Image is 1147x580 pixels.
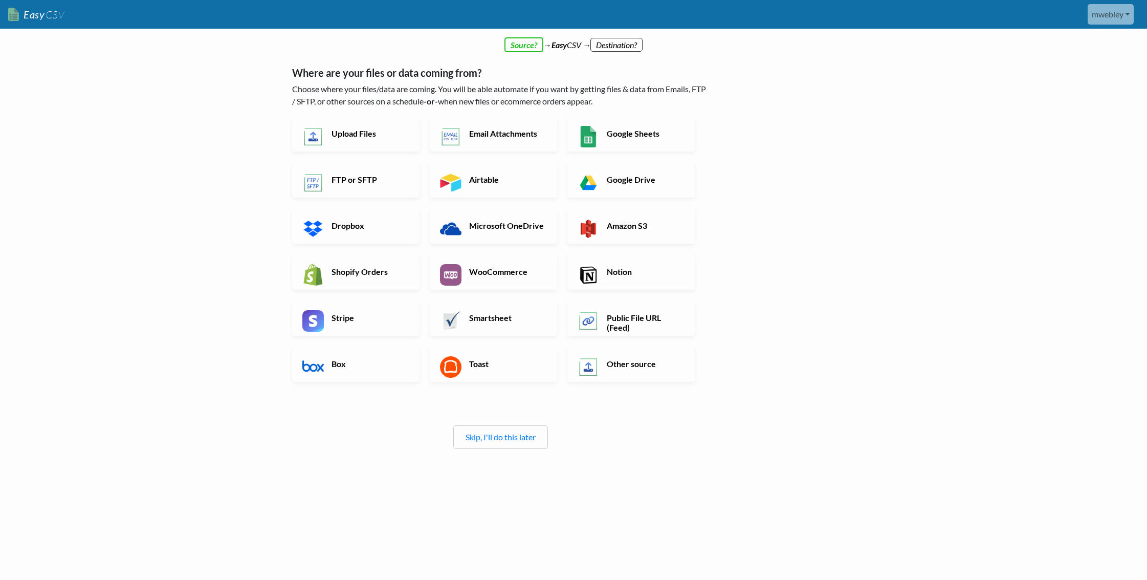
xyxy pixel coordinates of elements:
[466,432,536,442] a: Skip, I'll do this later
[282,29,865,51] div: → CSV →
[424,96,438,106] b: -or-
[430,300,557,336] a: Smartsheet
[292,67,709,79] h5: Where are your files or data coming from?
[302,218,324,240] img: Dropbox App & API
[604,313,685,332] h6: Public File URL (Feed)
[567,208,695,244] a: Amazon S3
[440,218,461,240] img: Microsoft OneDrive App & API
[440,356,461,378] img: Toast App & API
[567,254,695,290] a: Notion
[440,172,461,194] img: Airtable App & API
[292,254,420,290] a: Shopify Orders
[604,267,685,276] h6: Notion
[578,310,599,332] img: Public File URL App & API
[329,128,409,138] h6: Upload Files
[467,359,547,369] h6: Toast
[1088,4,1134,25] a: mwebley
[430,116,557,152] a: Email Attachments
[302,264,324,286] img: Shopify App & API
[329,221,409,230] h6: Dropbox
[430,208,557,244] a: Microsoft OneDrive
[604,175,685,184] h6: Google Drive
[329,359,409,369] h6: Box
[440,126,461,147] img: Email New CSV or XLSX File App & API
[567,346,695,382] a: Other source
[430,162,557,198] a: Airtable
[578,356,599,378] img: Other Source App & API
[292,162,420,198] a: FTP or SFTP
[578,264,599,286] img: Notion App & API
[302,310,324,332] img: Stripe App & API
[45,8,64,21] span: CSV
[329,175,409,184] h6: FTP or SFTP
[440,264,461,286] img: WooCommerce App & API
[467,313,547,323] h6: Smartsheet
[302,356,324,378] img: Box App & API
[467,221,547,230] h6: Microsoft OneDrive
[467,128,547,138] h6: Email Attachments
[604,221,685,230] h6: Amazon S3
[329,267,409,276] h6: Shopify Orders
[440,310,461,332] img: Smartsheet App & API
[302,172,324,194] img: FTP or SFTP App & API
[567,116,695,152] a: Google Sheets
[567,300,695,336] a: Public File URL (Feed)
[430,254,557,290] a: WooCommerce
[292,116,420,152] a: Upload Files
[567,162,695,198] a: Google Drive
[578,126,599,147] img: Google Sheets App & API
[578,172,599,194] img: Google Drive App & API
[292,208,420,244] a: Dropbox
[467,267,547,276] h6: WooCommerce
[578,218,599,240] img: Amazon S3 App & API
[430,346,557,382] a: Toast
[604,128,685,138] h6: Google Sheets
[292,83,709,108] p: Choose where your files/data are coming. You will be able automate if you want by getting files &...
[329,313,409,323] h6: Stripe
[292,346,420,382] a: Box
[292,300,420,336] a: Stripe
[302,126,324,147] img: Upload Files App & API
[467,175,547,184] h6: Airtable
[604,359,685,369] h6: Other source
[8,4,64,25] a: EasyCSV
